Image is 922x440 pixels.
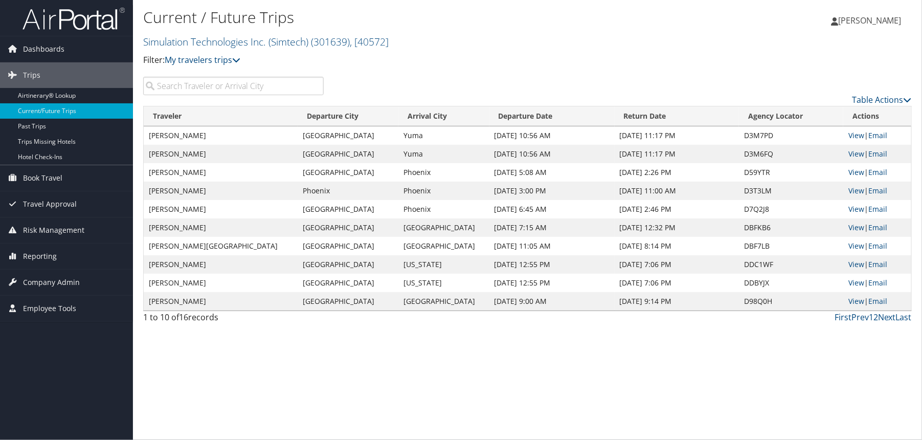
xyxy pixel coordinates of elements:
td: [DATE] 2:46 PM [615,200,739,218]
td: [GEOGRAPHIC_DATA] [298,126,398,145]
td: D3T3LM [739,182,843,200]
a: Simulation Technologies Inc. (Simtech) [143,35,389,49]
a: Email [868,296,887,306]
a: View [848,130,864,140]
td: | [843,126,911,145]
td: [GEOGRAPHIC_DATA] [298,274,398,292]
td: [US_STATE] [398,255,489,274]
td: [DATE] 7:15 AM [489,218,615,237]
td: DBFKB6 [739,218,843,237]
td: Phoenix [398,182,489,200]
a: View [848,149,864,159]
td: [GEOGRAPHIC_DATA] [298,145,398,163]
td: [DATE] 10:56 AM [489,126,615,145]
td: | [843,145,911,163]
span: Employee Tools [23,296,76,321]
a: Email [868,149,887,159]
a: View [848,167,864,177]
a: Email [868,204,887,214]
p: Filter: [143,54,656,67]
span: ( 301639 ) [311,35,350,49]
td: [PERSON_NAME] [144,126,298,145]
a: Email [868,130,887,140]
a: First [835,312,851,323]
td: [PERSON_NAME] [144,292,298,311]
a: Last [896,312,912,323]
td: [PERSON_NAME] [144,274,298,292]
span: 16 [179,312,188,323]
td: [DATE] 11:17 PM [615,145,739,163]
div: 1 to 10 of records [143,311,324,328]
th: Arrival City: activate to sort column ascending [398,106,489,126]
td: D59YTR [739,163,843,182]
td: [DATE] 12:55 PM [489,255,615,274]
td: [GEOGRAPHIC_DATA] [398,218,489,237]
a: My travelers trips [165,54,240,65]
td: [DATE] 8:14 PM [615,237,739,255]
td: Yuma [398,126,489,145]
span: [PERSON_NAME] [838,15,902,26]
td: [PERSON_NAME][GEOGRAPHIC_DATA] [144,237,298,255]
td: [PERSON_NAME] [144,255,298,274]
td: [GEOGRAPHIC_DATA] [398,292,489,311]
span: Risk Management [23,217,84,243]
img: airportal-logo.png [23,7,125,31]
span: Dashboards [23,36,64,62]
td: [PERSON_NAME] [144,182,298,200]
td: D7Q2J8 [739,200,843,218]
td: [DATE] 7:06 PM [615,255,739,274]
td: DDBYJX [739,274,843,292]
td: [US_STATE] [398,274,489,292]
a: View [848,278,864,288]
td: | [843,182,911,200]
h1: Current / Future Trips [143,7,656,28]
td: D3M6FQ [739,145,843,163]
td: [DATE] 2:26 PM [615,163,739,182]
td: Phoenix [398,200,489,218]
td: [GEOGRAPHIC_DATA] [298,292,398,311]
td: [DATE] 9:14 PM [615,292,739,311]
a: Email [868,241,887,251]
td: [GEOGRAPHIC_DATA] [298,163,398,182]
span: , [ 40572 ] [350,35,389,49]
td: [GEOGRAPHIC_DATA] [298,200,398,218]
a: View [848,296,864,306]
td: | [843,218,911,237]
td: [PERSON_NAME] [144,200,298,218]
span: Company Admin [23,270,80,295]
a: Next [878,312,896,323]
td: DDC1WF [739,255,843,274]
td: | [843,292,911,311]
a: Email [868,167,887,177]
a: View [848,204,864,214]
td: [DATE] 12:32 PM [615,218,739,237]
td: [DATE] 11:00 AM [615,182,739,200]
td: | [843,255,911,274]
td: [DATE] 6:45 AM [489,200,615,218]
th: Traveler: activate to sort column ascending [144,106,298,126]
a: Prev [851,312,869,323]
a: View [848,223,864,232]
td: [DATE] 7:06 PM [615,274,739,292]
span: Reporting [23,244,57,269]
th: Departure Date: activate to sort column descending [489,106,615,126]
a: View [848,186,864,195]
a: Email [868,259,887,269]
td: D3M7PD [739,126,843,145]
td: | [843,200,911,218]
td: [GEOGRAPHIC_DATA] [298,218,398,237]
th: Return Date: activate to sort column ascending [615,106,739,126]
td: [GEOGRAPHIC_DATA] [398,237,489,255]
a: Email [868,186,887,195]
td: | [843,237,911,255]
td: [DATE] 12:55 PM [489,274,615,292]
td: [DATE] 11:05 AM [489,237,615,255]
th: Actions [843,106,911,126]
td: [DATE] 9:00 AM [489,292,615,311]
td: | [843,163,911,182]
td: [DATE] 5:08 AM [489,163,615,182]
th: Agency Locator: activate to sort column ascending [739,106,843,126]
td: [DATE] 10:56 AM [489,145,615,163]
a: 1 [869,312,873,323]
span: Book Travel [23,165,62,191]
